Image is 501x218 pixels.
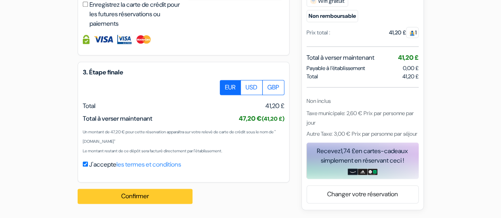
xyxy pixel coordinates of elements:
[307,110,414,126] span: Taxe municipale: 2,60 € Prix par personne par jour
[406,27,419,38] span: 1
[93,35,113,44] img: Visa
[83,68,284,76] h5: 3. Étape finale
[307,28,330,37] div: Prix total :
[117,35,131,44] img: Visa Electron
[398,53,419,62] span: 41,20 £
[389,28,419,37] div: 41,20 £
[89,160,181,169] label: J'accepte
[368,169,377,175] img: uber-uber-eats-card.png
[83,114,152,123] span: Total à verser maintenant
[239,114,284,123] span: 47,20 €
[348,169,358,175] img: amazon-card-no-text.png
[358,169,368,175] img: adidas-card.png
[240,80,263,95] label: USD
[262,80,284,95] label: GBP
[78,189,192,204] button: Confirmer
[403,64,419,72] span: 0,00 £
[402,72,419,81] span: 41,20 £
[220,80,284,95] div: Basic radio toggle button group
[409,30,415,36] img: guest.svg
[220,80,241,95] label: EUR
[83,129,276,144] small: Un montant de 47,20 € pour cette réservation apparaîtra sur votre relevé de carte de crédit sous ...
[307,187,418,202] a: Changer votre réservation
[341,147,355,155] span: 1,74 £
[307,72,318,81] span: Total
[83,35,90,44] img: Information de carte de crédit entièrement encryptée et sécurisée
[307,130,417,137] span: Autre Taxe: 3,00 € Prix par personne par séjour
[265,101,284,111] span: 41,20 £
[83,102,95,110] span: Total
[135,35,152,44] img: Master Card
[307,10,358,22] small: Non remboursable
[307,97,419,105] div: Non inclus
[307,64,365,72] span: Payable à l’établissement
[262,115,284,122] small: (41,20 £)
[83,148,222,154] small: Le montant restant de ce dépôt sera facturé directement par l'établissement.
[307,146,419,165] div: Recevez en cartes-cadeaux simplement en réservant ceci !
[116,160,181,169] a: les termes et conditions
[307,53,374,63] span: Total à verser maintenant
